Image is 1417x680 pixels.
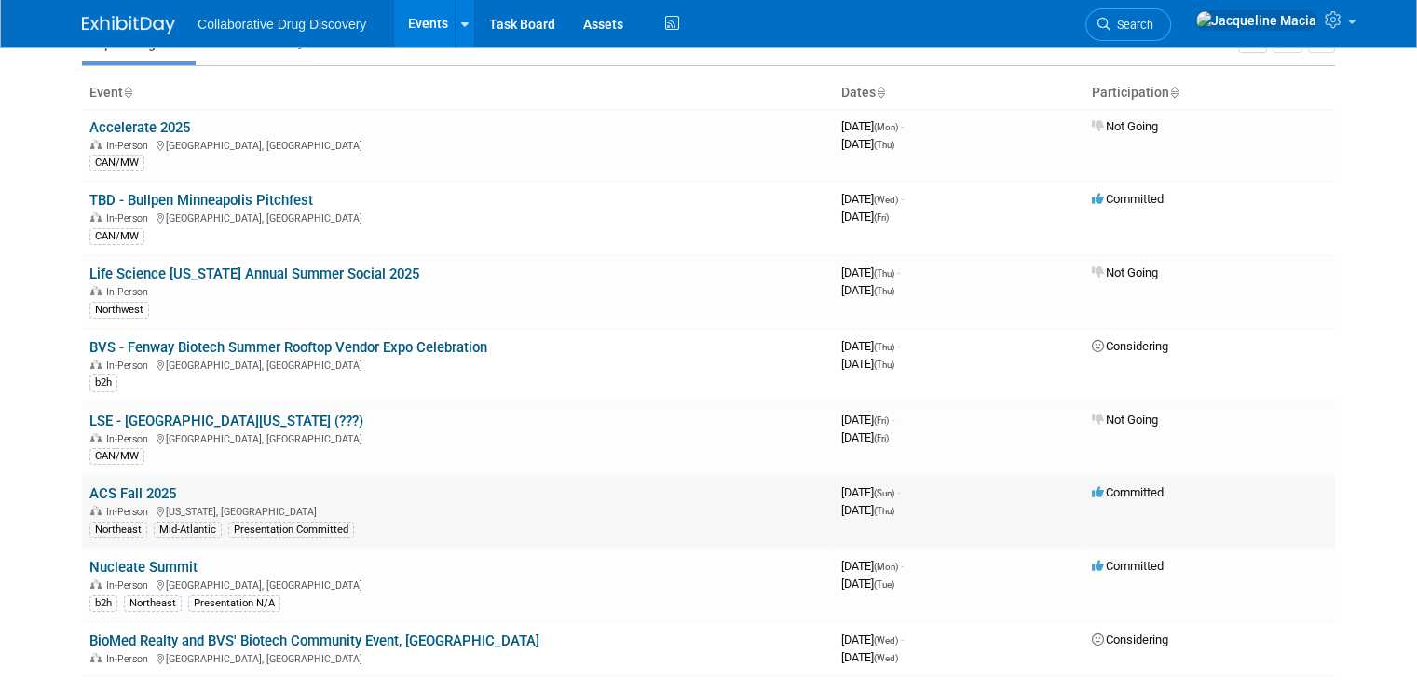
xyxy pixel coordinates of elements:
div: [GEOGRAPHIC_DATA], [GEOGRAPHIC_DATA] [89,650,826,665]
span: Collaborative Drug Discovery [198,17,366,32]
th: Participation [1084,77,1335,109]
th: Event [82,77,834,109]
span: In-Person [106,212,154,224]
span: [DATE] [841,210,889,224]
a: ACS Fall 2025 [89,485,176,502]
div: Mid-Atlantic [154,522,222,538]
span: - [897,485,900,499]
span: [DATE] [841,265,900,279]
span: (Thu) [874,342,894,352]
div: Presentation Committed [228,522,354,538]
img: Jacqueline Macia [1195,10,1317,31]
span: - [901,192,904,206]
div: [GEOGRAPHIC_DATA], [GEOGRAPHIC_DATA] [89,357,826,372]
div: b2h [89,374,117,391]
div: Northwest [89,302,149,319]
span: (Wed) [874,635,898,646]
div: Presentation N/A [188,595,280,612]
img: In-Person Event [90,286,102,295]
span: (Thu) [874,506,894,516]
div: [GEOGRAPHIC_DATA], [GEOGRAPHIC_DATA] [89,430,826,445]
div: CAN/MW [89,448,144,465]
span: - [892,413,894,427]
span: (Thu) [874,360,894,370]
span: [DATE] [841,559,904,573]
a: BVS - Fenway Biotech Summer Rooftop Vendor Expo Celebration [89,339,487,356]
div: [GEOGRAPHIC_DATA], [GEOGRAPHIC_DATA] [89,137,826,152]
span: [DATE] [841,119,904,133]
img: In-Person Event [90,140,102,149]
span: [DATE] [841,413,894,427]
span: (Fri) [874,415,889,426]
span: [DATE] [841,357,894,371]
span: In-Person [106,506,154,518]
span: (Fri) [874,433,889,443]
span: [DATE] [841,632,904,646]
span: Not Going [1092,119,1158,133]
span: In-Person [106,433,154,445]
span: [DATE] [841,192,904,206]
span: Committed [1092,192,1164,206]
span: In-Person [106,286,154,298]
span: (Sun) [874,488,894,498]
img: In-Person Event [90,433,102,442]
span: (Thu) [874,286,894,296]
span: [DATE] [841,137,894,151]
span: In-Person [106,579,154,592]
span: (Tue) [874,579,894,590]
div: [GEOGRAPHIC_DATA], [GEOGRAPHIC_DATA] [89,210,826,224]
a: LSE - [GEOGRAPHIC_DATA][US_STATE] (???) [89,413,363,429]
span: (Fri) [874,212,889,223]
th: Dates [834,77,1084,109]
span: - [897,265,900,279]
span: (Wed) [874,653,898,663]
span: - [897,339,900,353]
a: TBD - Bullpen Minneapolis Pitchfest [89,192,313,209]
span: [DATE] [841,577,894,591]
div: Northeast [124,595,182,612]
div: CAN/MW [89,155,144,171]
span: - [901,632,904,646]
span: [DATE] [841,485,900,499]
img: In-Person Event [90,653,102,662]
a: Nucleate Summit [89,559,198,576]
span: Search [1110,18,1153,32]
img: In-Person Event [90,360,102,369]
span: (Wed) [874,195,898,205]
span: Committed [1092,485,1164,499]
a: Search [1085,8,1171,41]
a: Life Science [US_STATE] Annual Summer Social 2025 [89,265,419,282]
img: In-Person Event [90,212,102,222]
div: [US_STATE], [GEOGRAPHIC_DATA] [89,503,826,518]
span: (Thu) [874,268,894,279]
span: In-Person [106,140,154,152]
span: Committed [1092,559,1164,573]
span: [DATE] [841,430,889,444]
span: Considering [1092,632,1168,646]
span: [DATE] [841,339,900,353]
div: b2h [89,595,117,612]
span: (Thu) [874,140,894,150]
a: Sort by Event Name [123,85,132,100]
div: CAN/MW [89,228,144,245]
span: Not Going [1092,265,1158,279]
img: ExhibitDay [82,16,175,34]
a: BioMed Realty and BVS' Biotech Community Event, [GEOGRAPHIC_DATA] [89,632,539,649]
div: Northeast [89,522,147,538]
span: - [901,119,904,133]
span: Considering [1092,339,1168,353]
a: Sort by Start Date [876,85,885,100]
span: (Mon) [874,122,898,132]
span: - [901,559,904,573]
span: [DATE] [841,503,894,517]
span: Not Going [1092,413,1158,427]
span: In-Person [106,653,154,665]
a: Accelerate 2025 [89,119,190,136]
span: [DATE] [841,650,898,664]
span: [DATE] [841,283,894,297]
img: In-Person Event [90,579,102,589]
span: In-Person [106,360,154,372]
span: (Mon) [874,562,898,572]
div: [GEOGRAPHIC_DATA], [GEOGRAPHIC_DATA] [89,577,826,592]
img: In-Person Event [90,506,102,515]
